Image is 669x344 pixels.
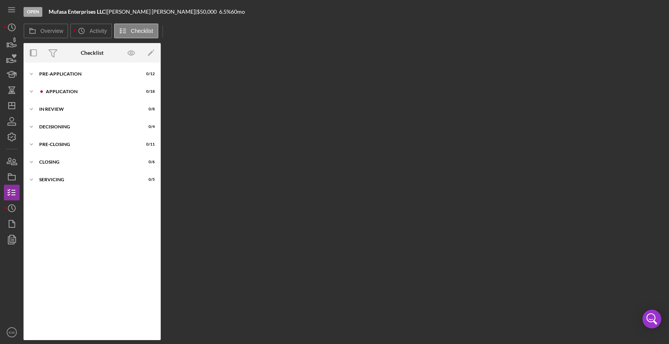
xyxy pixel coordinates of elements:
[70,23,112,38] button: Activity
[219,9,231,15] div: 6.5 %
[141,72,155,76] div: 0 / 12
[39,72,135,76] div: Pre-Application
[39,177,135,182] div: Servicing
[141,124,155,129] div: 0 / 4
[642,310,661,328] div: Open Intercom Messenger
[49,8,105,15] b: Mufasa Enterprises LLC
[197,8,217,15] span: $50,000
[114,23,158,38] button: Checklist
[89,28,107,34] label: Activity
[141,142,155,147] div: 0 / 11
[39,160,135,164] div: Closing
[141,177,155,182] div: 0 / 5
[40,28,63,34] label: Overview
[141,89,155,94] div: 0 / 18
[107,9,197,15] div: [PERSON_NAME] [PERSON_NAME] |
[4,324,20,340] button: KW
[39,107,135,112] div: In Review
[141,160,155,164] div: 0 / 6
[39,142,135,147] div: Pre-Closing
[231,9,245,15] div: 60 mo
[141,107,155,112] div: 0 / 8
[9,330,15,335] text: KW
[39,124,135,129] div: Decisioning
[24,7,42,17] div: Open
[46,89,135,94] div: Application
[81,50,103,56] div: Checklist
[49,9,107,15] div: |
[24,23,68,38] button: Overview
[131,28,153,34] label: Checklist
